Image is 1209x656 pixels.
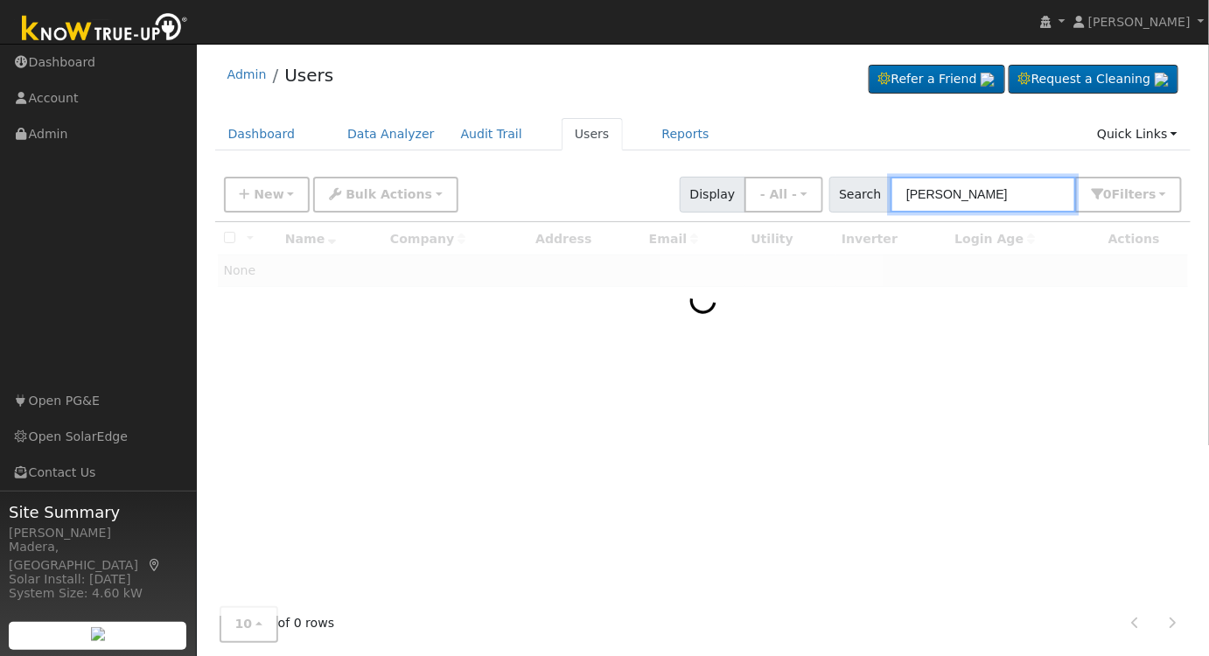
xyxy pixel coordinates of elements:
[744,177,823,213] button: - All -
[284,65,333,86] a: Users
[227,67,267,81] a: Admin
[220,607,335,643] span: of 0 rows
[9,570,187,589] div: Solar Install: [DATE]
[1112,187,1157,201] span: Filter
[1084,118,1191,150] a: Quick Links
[1088,15,1191,29] span: [PERSON_NAME]
[448,118,535,150] a: Audit Trail
[1155,73,1169,87] img: retrieve
[1075,177,1182,213] button: 0Filters
[1149,187,1156,201] span: s
[254,187,283,201] span: New
[9,538,187,575] div: Madera, [GEOGRAPHIC_DATA]
[215,118,309,150] a: Dashboard
[13,10,197,49] img: Know True-Up
[869,65,1005,94] a: Refer a Friend
[9,584,187,603] div: System Size: 4.60 kW
[334,118,448,150] a: Data Analyzer
[147,558,163,572] a: Map
[562,118,623,150] a: Users
[313,177,458,213] button: Bulk Actions
[649,118,723,150] a: Reports
[680,177,745,213] span: Display
[9,500,187,524] span: Site Summary
[891,177,1076,213] input: Search
[235,618,253,632] span: 10
[346,187,432,201] span: Bulk Actions
[91,627,105,641] img: retrieve
[981,73,995,87] img: retrieve
[829,177,891,213] span: Search
[224,177,311,213] button: New
[9,524,187,542] div: [PERSON_NAME]
[220,607,278,643] button: 10
[1009,65,1178,94] a: Request a Cleaning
